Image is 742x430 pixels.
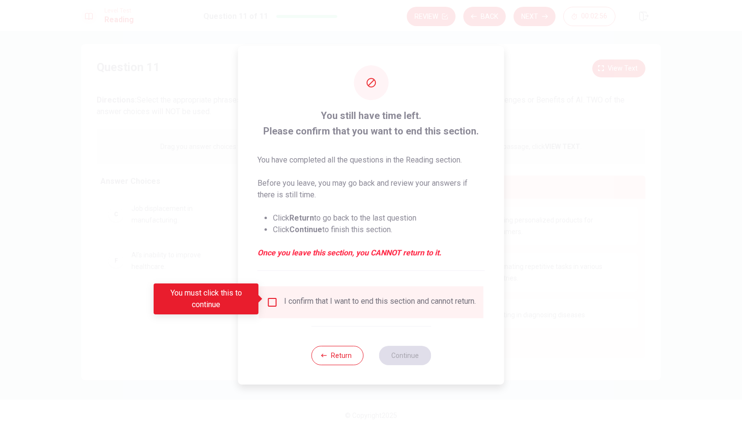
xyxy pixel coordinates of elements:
em: Once you leave this section, you CANNOT return to it. [257,247,485,259]
li: Click to go back to the last question [273,212,485,224]
p: You have completed all the questions in the Reading section. [257,154,485,166]
strong: Return [289,213,314,222]
li: Click to finish this section. [273,224,485,236]
p: Before you leave, you may go back and review your answers if there is still time. [257,178,485,201]
button: Continue [379,346,431,365]
div: You must click this to continue [154,283,258,314]
strong: Continue [289,225,322,234]
button: Return [311,346,363,365]
span: You still have time left. Please confirm that you want to end this section. [257,108,485,139]
span: You must click this to continue [267,297,278,308]
div: I confirm that I want to end this section and cannot return. [284,297,476,308]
